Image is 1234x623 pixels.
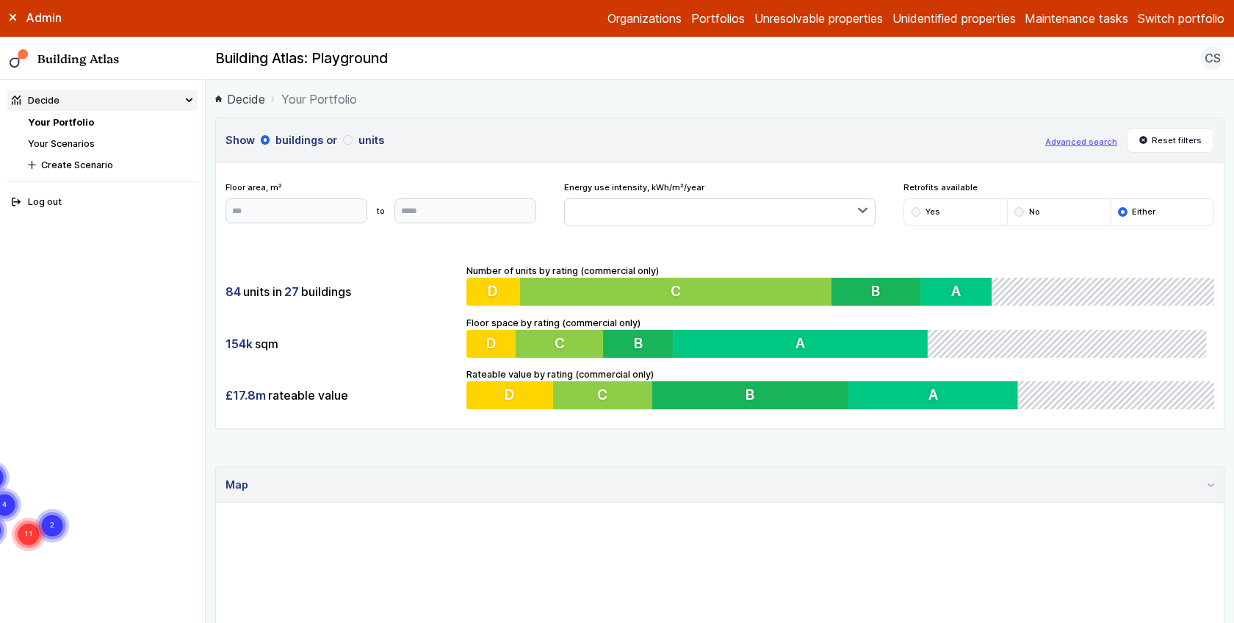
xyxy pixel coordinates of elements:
[225,278,458,306] div: units in buildings
[1045,136,1117,148] button: Advanced search
[1205,49,1221,67] span: CS
[12,93,59,107] div: Decide
[516,330,605,358] button: C
[598,386,608,404] span: C
[7,192,198,213] button: Log out
[225,381,458,409] div: rateable value
[671,283,681,300] span: C
[466,330,516,358] button: D
[215,90,265,108] a: Decide
[636,334,645,352] span: B
[215,49,389,68] h2: Building Atlas: Playground
[848,381,1018,409] button: A
[520,278,831,306] button: C
[225,330,458,358] div: sqm
[225,198,536,223] form: to
[746,386,755,404] span: B
[466,316,1214,359] div: Floor space by rating (commercial only)
[225,336,253,352] span: 154k
[605,330,676,358] button: B
[831,278,920,306] button: B
[24,154,198,176] button: Create Scenario
[928,386,938,404] span: A
[691,10,745,27] a: Portfolios
[466,381,553,409] button: D
[754,10,883,27] a: Unresolvable properties
[564,181,875,226] div: Energy use intensity, kWh/m²/year
[799,334,809,352] span: A
[225,181,536,223] div: Floor area, m²
[225,284,241,300] span: 84
[466,264,1214,306] div: Number of units by rating (commercial only)
[903,181,1214,193] span: Retrofits available
[284,284,299,300] span: 27
[1138,10,1224,27] button: Switch portfolio
[676,330,933,358] button: A
[10,49,29,68] img: main-0bbd2752.svg
[466,367,1214,410] div: Rateable value by rating (commercial only)
[28,138,95,149] a: Your Scenarios
[872,283,881,300] span: B
[1127,128,1215,153] button: Reset filters
[281,90,357,108] span: Your Portfolio
[607,10,682,27] a: Organizations
[466,278,520,306] button: D
[7,90,198,111] summary: Decide
[225,387,266,403] span: £17.8m
[225,132,1036,148] h3: Show
[1201,46,1224,70] button: CS
[951,283,961,300] span: A
[555,334,566,352] span: C
[486,334,497,352] span: D
[652,381,849,409] button: B
[920,278,992,306] button: A
[505,386,515,404] span: D
[1025,10,1128,27] a: Maintenance tasks
[488,283,499,300] span: D
[28,117,94,128] a: Your Portfolio
[553,381,652,409] button: C
[892,10,1016,27] a: Unidentified properties
[216,467,1224,503] summary: Map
